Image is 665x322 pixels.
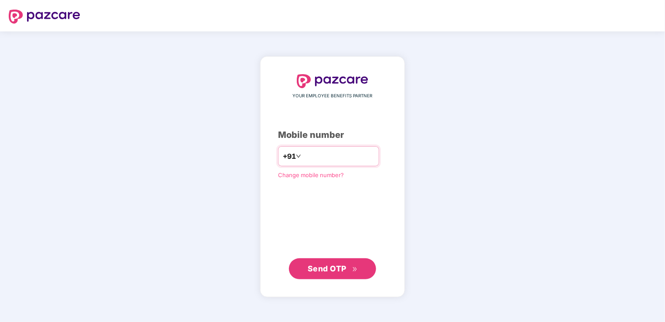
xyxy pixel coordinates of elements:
[352,267,358,272] span: double-right
[9,10,80,24] img: logo
[297,74,368,88] img: logo
[308,264,346,273] span: Send OTP
[293,92,373,99] span: YOUR EMPLOYEE BENEFITS PARTNER
[296,154,301,159] span: down
[278,128,387,142] div: Mobile number
[289,258,376,279] button: Send OTPdouble-right
[283,151,296,162] span: +91
[278,171,344,178] a: Change mobile number?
